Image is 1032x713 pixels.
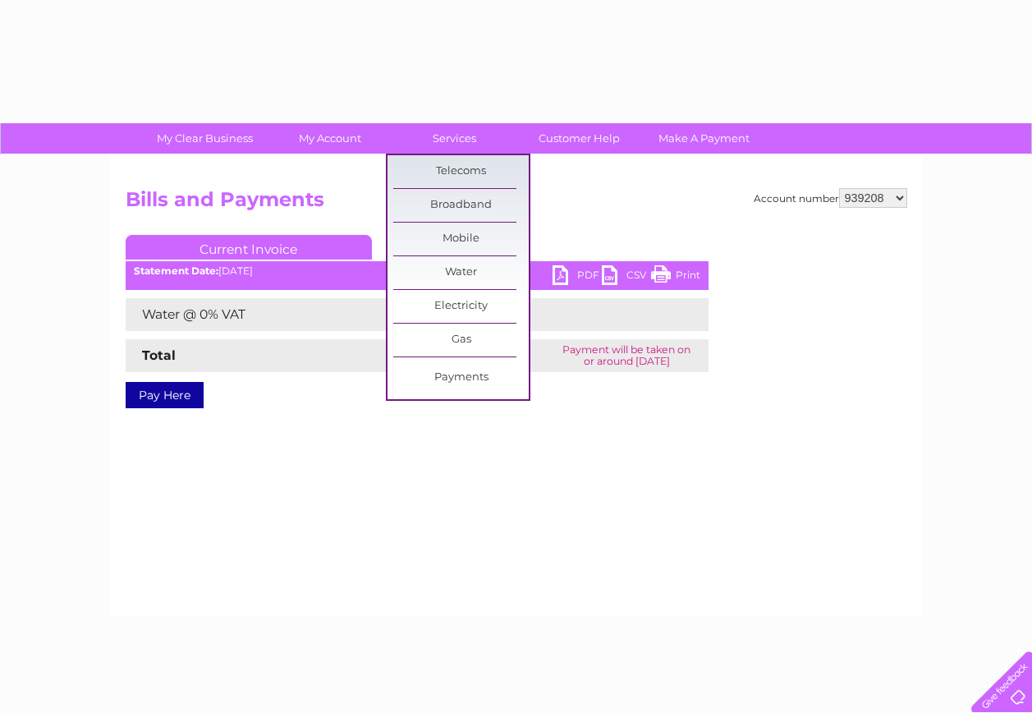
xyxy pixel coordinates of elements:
div: Account number [754,188,907,208]
a: Pay Here [126,382,204,408]
a: Customer Help [511,123,647,154]
a: Gas [393,324,529,356]
a: Services [387,123,522,154]
a: My Clear Business [137,123,273,154]
td: £253.88 [475,298,680,331]
a: Make A Payment [636,123,772,154]
td: Water @ 0% VAT [126,298,475,331]
h2: Bills and Payments [126,188,907,219]
a: CSV [602,265,651,289]
a: Electricity [393,290,529,323]
b: Statement Date: [134,264,218,277]
a: My Account [262,123,397,154]
a: Telecoms [393,155,529,188]
a: Broadband [393,189,529,222]
a: Current Invoice [126,235,372,260]
div: [DATE] [126,265,709,277]
a: Print [651,265,700,289]
a: PDF [553,265,602,289]
a: Water [393,256,529,289]
strong: Total [142,347,176,363]
a: Payments [393,361,529,394]
a: Mobile [393,223,529,255]
td: Payment will be taken on or around [DATE] [545,339,709,372]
